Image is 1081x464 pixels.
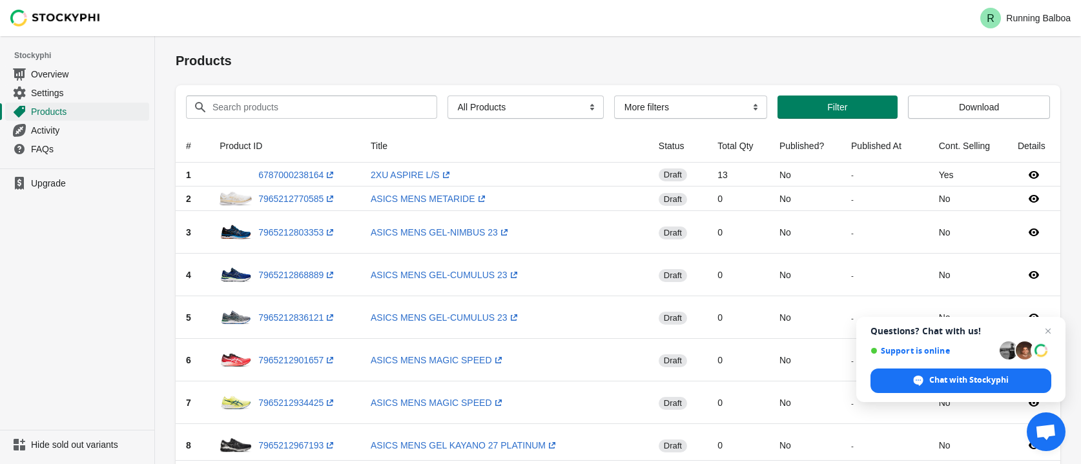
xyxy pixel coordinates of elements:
[371,355,504,365] a: ASICS MENS MAGIC SPEED(opens a new window)
[5,436,149,454] a: Hide sold out variants
[31,68,147,81] span: Overview
[371,440,559,450] a: ASICS MENS GEL KAYANO 27 PLATINUM(opens a new window)
[258,312,336,323] a: 7965212836121(opens a new window)
[870,368,1051,393] div: Chat with Stockyphi
[186,270,191,280] span: 4
[5,102,149,121] a: Products
[220,429,252,461] img: 1011B158.001-1.jpg
[707,296,769,339] td: 0
[5,121,149,139] a: Activity
[975,5,1076,31] button: Avatar with initials RRunning Balboa
[659,439,687,452] span: draft
[1027,412,1066,451] div: Open chat
[186,440,191,450] span: 8
[707,187,769,211] td: 0
[31,177,147,190] span: Upgrade
[959,102,999,112] span: Download
[1007,129,1060,163] th: Details
[659,354,687,367] span: draft
[186,170,191,180] span: 1
[929,296,1007,339] td: No
[220,259,252,291] img: 1011B012.406-1.jpg
[777,96,898,119] button: Filter
[186,355,191,365] span: 6
[929,129,1007,163] th: Cont. Selling
[258,270,336,280] a: 7965212868889(opens a new window)
[827,102,847,112] span: Filter
[659,193,687,206] span: draft
[769,211,841,254] td: No
[929,381,1007,424] td: No
[929,211,1007,254] td: No
[209,129,360,163] th: Product ID
[371,194,488,204] a: ASICS MENS METARIDE(opens a new window)
[908,96,1050,119] button: Download
[851,356,854,365] small: -
[707,129,769,163] th: Total Qty
[659,397,687,410] span: draft
[186,227,191,237] span: 3
[769,163,841,187] td: No
[258,355,336,365] a: 7965212901657(opens a new window)
[5,65,149,83] a: Overview
[31,438,147,451] span: Hide sold out variants
[851,195,854,203] small: -
[929,187,1007,211] td: No
[769,129,841,163] th: Published?
[648,129,707,163] th: Status
[371,312,520,323] a: ASICS MENS GEL-CUMULUS 23(opens a new window)
[371,398,504,408] a: ASICS MENS MAGIC SPEED(opens a new window)
[176,52,1060,70] h1: Products
[31,86,147,99] span: Settings
[980,8,1001,28] span: Avatar with initials R
[220,192,252,206] img: 1011A142.100-1.jpg
[1040,323,1056,339] span: Close chat
[220,387,252,419] img: 1011B026.750-1.jpg
[258,194,336,204] a: 7965212770585(opens a new window)
[851,314,854,322] small: -
[929,163,1007,187] td: Yes
[31,105,147,118] span: Products
[371,270,520,280] a: ASICS MENS GEL-CUMULUS 23(opens a new window)
[659,227,687,239] span: draft
[5,174,149,192] a: Upgrade
[258,227,336,237] a: 7965212803353(opens a new window)
[851,271,854,279] small: -
[31,143,147,156] span: FAQs
[176,129,209,163] th: #
[707,211,769,254] td: 0
[186,312,191,323] span: 5
[220,216,252,248] img: 1011B004.407-1.jpg
[659,269,687,282] span: draft
[659,168,687,181] span: draft
[987,13,995,24] text: R
[929,374,1009,386] span: Chat with Stockyphi
[707,339,769,381] td: 0
[5,139,149,158] a: FAQs
[769,296,841,339] td: No
[258,398,336,408] a: 7965212934425(opens a new window)
[5,83,149,102] a: Settings
[851,170,854,179] small: -
[707,381,769,424] td: 0
[371,170,453,180] a: 2XU ASPIRE L/S(opens a new window)
[851,441,854,450] small: -
[659,312,687,325] span: draft
[186,398,191,408] span: 7
[14,49,154,62] span: Stockyphi
[769,254,841,296] td: No
[707,163,769,187] td: 13
[360,129,648,163] th: Title
[929,254,1007,296] td: No
[707,254,769,296] td: 0
[186,194,191,204] span: 2
[769,381,841,424] td: No
[841,129,929,163] th: Published At
[870,326,1051,336] span: Questions? Chat with us!
[769,187,841,211] td: No
[371,227,511,237] a: ASICS MENS GEL-NIMBUS 23(opens a new window)
[10,10,101,26] img: Stockyphi
[220,301,252,334] img: 1011B012.027-1.jpg
[31,124,147,137] span: Activity
[870,346,995,356] span: Support is online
